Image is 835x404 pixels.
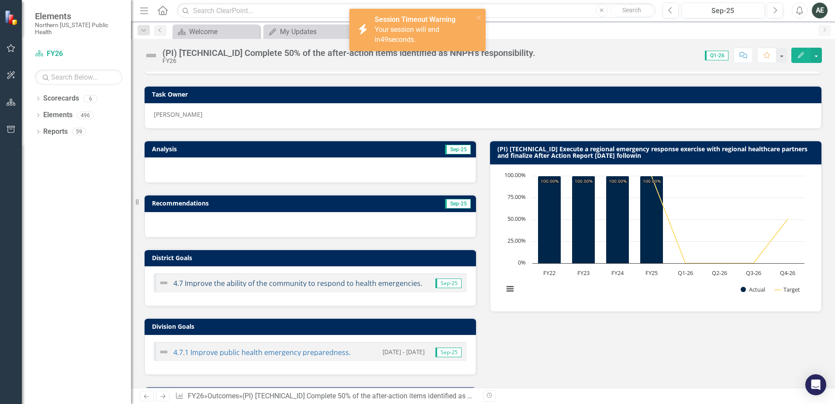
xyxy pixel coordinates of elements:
[741,286,765,293] button: Show Actual
[499,171,812,303] div: Chart. Highcharts interactive chart.
[575,178,593,184] text: 100.00%
[144,49,158,63] img: Not Defined
[541,178,559,184] text: 100.00%
[162,48,535,58] div: (PI) [TECHNICAL_ID] Complete 50% of the after-action items identified as NNPH's responsibility.
[35,11,122,21] span: Elements
[43,110,72,120] a: Elements
[383,348,424,356] small: [DATE] - [DATE]
[35,21,122,36] small: Northern [US_STATE] Public Health
[611,269,624,277] text: FY24
[445,199,471,209] span: Sep-25
[72,128,86,136] div: 59
[43,94,79,104] a: Scorecards
[705,51,728,60] span: Q1-26
[572,176,595,263] path: FY23, 100. Actual.
[606,176,629,263] path: FY24, 100. Actual.
[189,26,258,37] div: Welcome
[159,347,169,357] img: Not Defined
[538,176,561,263] path: FY22, 100. Actual.
[518,258,526,266] text: 0%
[43,127,68,137] a: Reports
[175,26,258,37] a: Welcome
[242,392,535,400] div: (PI) [TECHNICAL_ID] Complete 50% of the after-action items identified as NNPH's responsibility.
[507,215,526,223] text: 50.00%
[162,58,535,64] div: FY26
[678,269,693,277] text: Q1-26
[504,283,516,295] button: View chart menu, Chart
[173,279,422,288] a: 4.7 Improve the ability of the community to respond to health emergencies.
[35,70,122,85] input: Search Below...
[640,176,663,263] path: FY25, 100. Actual.
[507,193,526,201] text: 75.00%
[152,146,307,152] h3: Analysis
[507,237,526,244] text: 25.00%
[645,269,658,277] text: FY25
[780,269,795,277] text: Q4-26
[775,286,800,293] button: Show Target
[375,15,455,24] strong: Session Timeout Warning
[188,392,204,400] a: FY26
[577,269,590,277] text: FY23
[173,348,351,357] a: 4.7.1 Improve public health emergency preparedness.
[435,279,462,288] span: Sep-25
[152,254,472,261] h3: District Goals
[207,392,239,400] a: Outcomes
[152,200,369,206] h3: Recommendations
[175,391,476,401] div: » »
[266,26,348,37] a: My Updates
[4,10,20,25] img: ClearPoint Strategy
[684,6,762,16] div: Sep-25
[152,323,472,330] h3: Division Goals
[746,269,761,277] text: Q3-26
[476,12,482,22] button: close
[610,4,654,17] button: Search
[609,178,627,184] text: 100.00%
[83,95,97,102] div: 6
[380,35,388,44] span: 49
[497,146,817,159] h3: (PI) [TECHNICAL_ID] Execute a regional emergency response exercise with regional healthcare partn...
[681,3,765,18] button: Sep-25
[280,26,348,37] div: My Updates
[812,3,828,18] button: AE
[504,171,526,179] text: 100.00%
[712,269,727,277] text: Q2-26
[435,348,462,357] span: Sep-25
[177,3,656,18] input: Search ClearPoint...
[159,278,169,288] img: Not Defined
[375,25,439,44] span: Your session will end in seconds.
[643,178,661,184] text: 100.00%
[543,269,556,277] text: FY22
[805,374,826,395] div: Open Intercom Messenger
[622,7,641,14] span: Search
[77,111,94,119] div: 496
[445,145,471,154] span: Sep-25
[35,49,122,59] a: FY26
[152,91,817,98] h3: Task Owner
[549,174,790,265] g: Target, series 2 of 2. Line with 8 data points.
[499,171,809,303] svg: Interactive chart
[538,176,788,264] g: Actual, series 1 of 2. Bar series with 8 bars.
[154,110,812,119] div: [PERSON_NAME]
